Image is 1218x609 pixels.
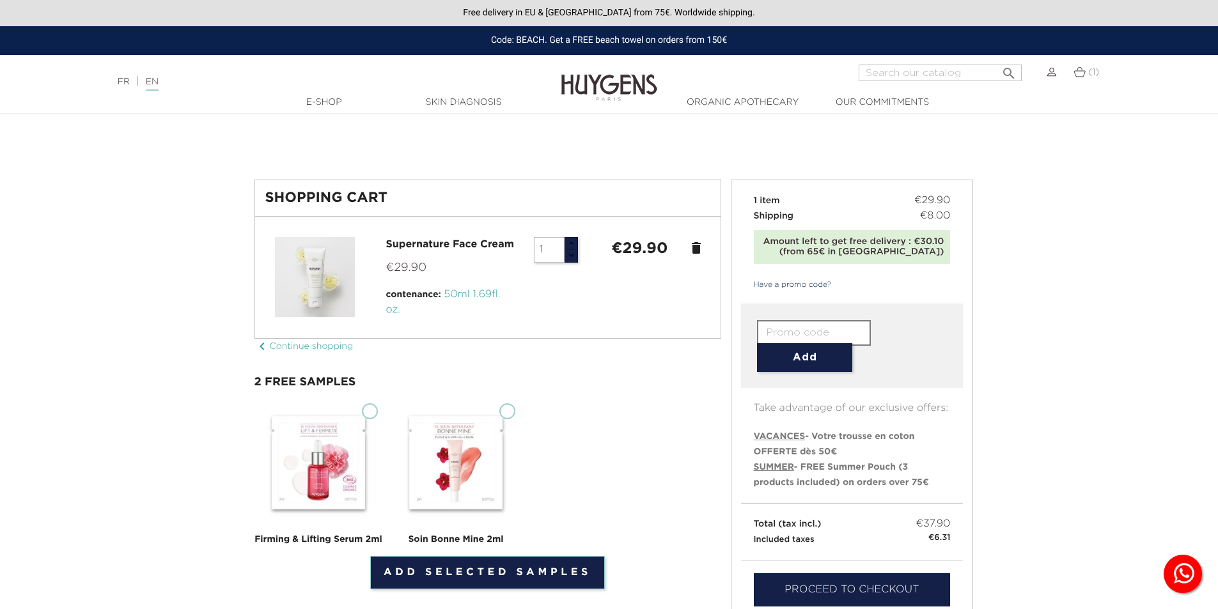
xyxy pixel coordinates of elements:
span: (1) [1088,68,1099,77]
small: €6.31 [928,532,951,544]
strong: €29.90 [611,241,668,256]
span: SUMMER [754,463,794,472]
div: Amount left to get free delivery : €30.10 (from 65€ in [GEOGRAPHIC_DATA]) [760,236,944,258]
button:  [997,61,1020,78]
a: Organic Apothecary [679,96,807,109]
a: Our commitments [818,96,946,109]
a: E-Shop [260,96,388,109]
a: Skin Diagnosis [400,96,527,109]
a: Supernature Face Cream [386,240,514,250]
span: €37.90 [916,516,951,532]
div: 2 Free samples [254,376,721,389]
i:  [1001,62,1017,77]
span: Total (tax incl.) [754,520,822,528]
img: day-and-night-kit.jpg [254,399,382,527]
input: Search [859,65,1022,81]
span: 1 item [754,196,780,205]
a: chevron_leftContinue shopping [254,342,354,351]
a: Have a promo code? [741,279,832,291]
a: FR [118,77,130,86]
span: €8.00 [920,208,951,224]
input: Promo code [757,320,871,346]
div: | [111,74,498,89]
a: EN [146,77,159,91]
img: Huygens [561,54,657,103]
span: €29.90 [386,262,426,274]
span: Shipping [754,212,793,220]
span: - Votre trousse en coton OFFERTE dès 50€ [754,432,915,456]
input: Firming & Lifting Serum 2ml [362,403,378,419]
iframe: PayPal Message 1 [254,119,964,155]
small: Included taxes [754,536,815,544]
a: Add selected samples [370,556,605,589]
input: Soin Bonne Mine 2ml [499,403,515,419]
a: (1) [1074,67,1100,77]
span: - FREE Summer Pouch (3 products included) on orders over 75€ [754,463,929,487]
span: contenance: [386,290,441,299]
a: Proceed to checkout [754,573,951,606]
p: Take advantage of our exclusive offers: [741,388,964,416]
span: VACANCES [754,432,806,441]
a: delete [689,240,704,256]
span: €29.90 [914,193,950,208]
button: Add [757,343,852,372]
h1: Shopping Cart [265,190,710,206]
i: chevron_left [254,339,270,354]
div: Soin Bonne Mine 2ml [392,533,520,546]
span: 50ml 1.69fl. oz. [386,289,501,315]
div: Firming & Lifting Serum 2ml [254,533,382,546]
img: Supernature Face Cream [275,237,355,317]
img: samples.jpg [392,399,520,527]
